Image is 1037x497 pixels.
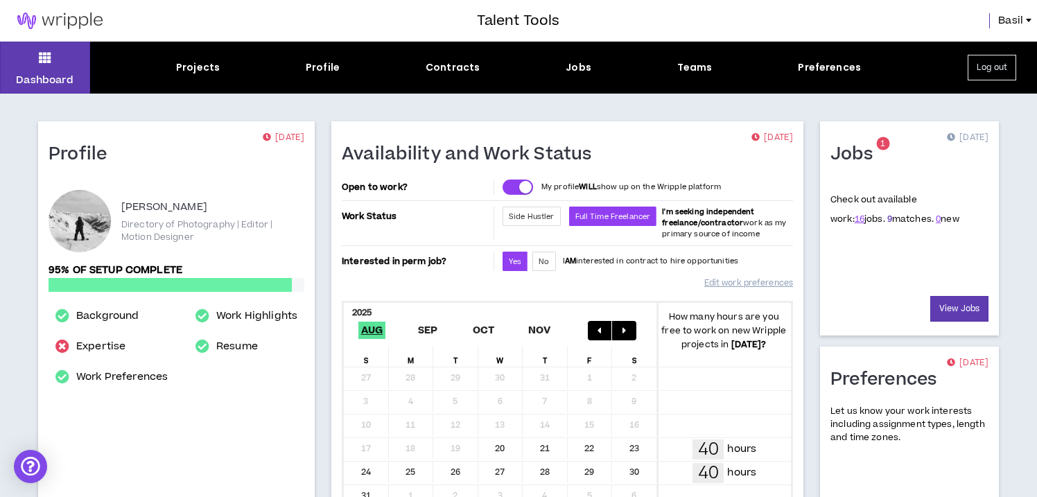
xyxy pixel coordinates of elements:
p: hours [727,442,756,457]
a: 16 [855,213,864,225]
p: Work Status [342,207,491,226]
div: Profile [306,60,340,75]
div: Teams [677,60,713,75]
a: Edit work preferences [704,271,793,295]
p: [DATE] [947,131,988,145]
span: 1 [880,138,885,150]
div: Contracts [426,60,480,75]
div: Open Intercom Messenger [14,450,47,483]
div: T [523,346,568,367]
p: [PERSON_NAME] [121,199,207,216]
h1: Profile [49,143,118,166]
button: Log out [968,55,1016,80]
p: I interested in contract to hire opportunities [563,256,739,267]
span: No [539,256,549,267]
span: Oct [470,322,498,339]
a: Resume [216,338,258,355]
p: Check out available work: [830,193,959,225]
span: new [936,213,959,225]
p: Directory of Photography | Editor | Motion Designer [121,218,304,243]
h3: Talent Tools [477,10,559,31]
div: Preferences [798,60,861,75]
p: hours [727,465,756,480]
a: Work Preferences [76,369,168,385]
b: [DATE] ? [731,338,767,351]
span: Basil [998,13,1023,28]
span: jobs. [855,213,885,225]
h1: Preferences [830,369,948,391]
div: Projects [176,60,220,75]
p: My profile show up on the Wripple platform [541,182,721,193]
p: Interested in perm job? [342,252,491,271]
p: Open to work? [342,182,491,193]
span: Nov [525,322,554,339]
div: S [612,346,657,367]
div: T [433,346,478,367]
a: View Jobs [930,296,988,322]
a: Background [76,308,139,324]
h1: Availability and Work Status [342,143,602,166]
b: 2025 [352,306,372,319]
span: Aug [358,322,386,339]
sup: 1 [876,137,889,150]
p: [DATE] [947,356,988,370]
div: M [389,346,434,367]
h1: Jobs [830,143,883,166]
span: Sep [415,322,441,339]
p: How many hours are you free to work on new Wripple projects in [657,310,792,351]
div: S [344,346,389,367]
div: Basil I. [49,190,111,252]
a: Work Highlights [216,308,297,324]
div: F [568,346,613,367]
p: Let us know your work interests including assignment types, length and time zones. [830,405,988,445]
div: W [478,346,523,367]
a: Expertise [76,338,125,355]
b: I'm seeking independent freelance/contractor [662,207,754,228]
a: 0 [936,213,941,225]
div: Jobs [566,60,591,75]
span: Yes [509,256,521,267]
p: [DATE] [263,131,304,145]
p: 95% of setup complete [49,263,304,278]
p: [DATE] [751,131,793,145]
span: work as my primary source of income [662,207,786,239]
p: Dashboard [16,73,73,87]
strong: WILL [579,182,597,192]
strong: AM [565,256,576,266]
a: 9 [887,213,892,225]
span: Side Hustler [509,211,555,222]
span: matches. [887,213,934,225]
